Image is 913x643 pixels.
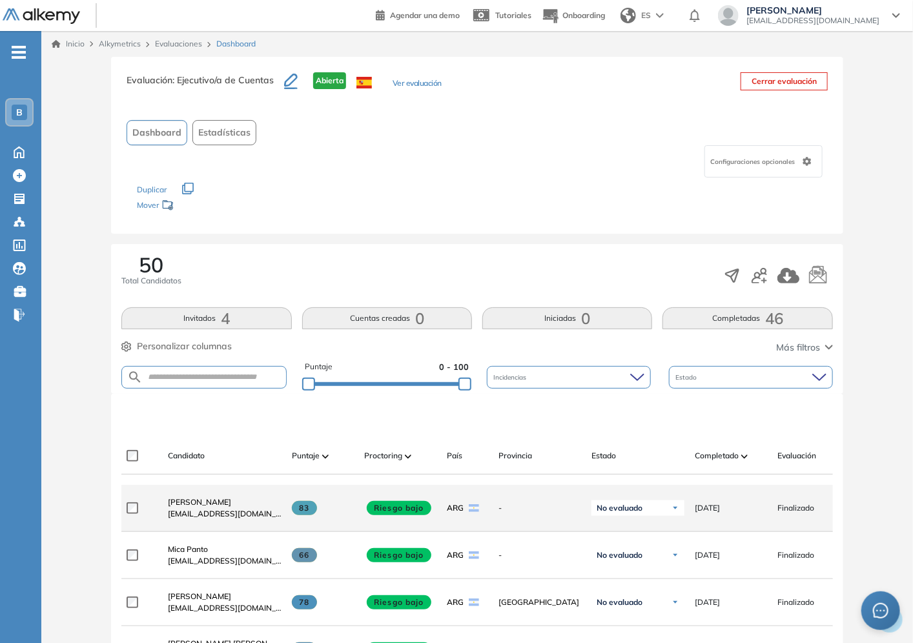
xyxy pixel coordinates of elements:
[777,549,814,561] span: Finalizado
[127,120,187,145] button: Dashboard
[405,454,411,458] img: [missing "en.ARROW_ALT" translation]
[776,341,820,354] span: Más filtros
[662,307,832,329] button: Completadas46
[127,369,143,385] img: SEARCH_ALT
[672,551,679,559] img: Ícono de flecha
[597,550,642,560] span: No evaluado
[292,501,317,515] span: 83
[127,72,284,99] h3: Evaluación
[741,454,748,458] img: [missing "en.ARROW_ALT" translation]
[364,450,402,462] span: Proctoring
[155,39,202,48] a: Evaluaciones
[498,549,581,561] span: -
[168,450,205,462] span: Candidato
[672,598,679,606] img: Ícono de flecha
[562,10,605,20] span: Onboarding
[168,496,282,508] a: [PERSON_NAME]
[313,72,346,89] span: Abierta
[469,551,479,559] img: ARG
[469,598,479,606] img: ARG
[447,549,464,561] span: ARG
[621,8,636,23] img: world
[393,77,442,91] button: Ver evaluación
[216,38,256,50] span: Dashboard
[172,74,274,86] span: : Ejecutivo/a de Cuentas
[168,497,231,507] span: [PERSON_NAME]
[675,373,699,382] span: Estado
[672,504,679,512] img: Ícono de flecha
[137,340,232,353] span: Personalizar columnas
[168,555,282,567] span: [EMAIL_ADDRESS][DOMAIN_NAME]
[121,275,181,287] span: Total Candidatos
[873,603,888,618] span: message
[498,597,581,608] span: [GEOGRAPHIC_DATA]
[746,15,879,26] span: [EMAIL_ADDRESS][DOMAIN_NAME]
[777,597,814,608] span: Finalizado
[695,502,720,514] span: [DATE]
[367,595,431,609] span: Riesgo bajo
[356,77,372,88] img: ESP
[121,307,291,329] button: Invitados4
[710,157,797,167] span: Configuraciones opcionales
[12,51,26,54] i: -
[192,120,256,145] button: Estadísticas
[439,361,469,373] span: 0 - 100
[641,10,651,21] span: ES
[99,39,141,48] span: Alkymetrics
[168,602,282,614] span: [EMAIL_ADDRESS][DOMAIN_NAME]
[376,6,460,22] a: Agendar una demo
[746,5,879,15] span: [PERSON_NAME]
[168,591,231,601] span: [PERSON_NAME]
[132,126,181,139] span: Dashboard
[168,591,282,602] a: [PERSON_NAME]
[168,544,282,555] a: Mica Panto
[597,597,642,607] span: No evaluado
[168,508,282,520] span: [EMAIL_ADDRESS][DOMAIN_NAME]
[469,504,479,512] img: ARG
[498,450,532,462] span: Provincia
[16,107,23,117] span: B
[777,450,816,462] span: Evaluación
[137,194,266,218] div: Mover
[591,450,616,462] span: Estado
[482,307,652,329] button: Iniciadas0
[495,10,531,20] span: Tutoriales
[168,544,208,554] span: Mica Panto
[139,254,164,275] span: 50
[695,450,739,462] span: Completado
[493,373,529,382] span: Incidencias
[322,454,329,458] img: [missing "en.ARROW_ALT" translation]
[447,502,464,514] span: ARG
[292,595,317,609] span: 78
[741,72,828,90] button: Cerrar evaluación
[198,126,251,139] span: Estadísticas
[302,307,472,329] button: Cuentas creadas0
[542,2,605,30] button: Onboarding
[498,502,581,514] span: -
[597,503,642,513] span: No evaluado
[3,8,80,25] img: Logo
[305,361,333,373] span: Puntaje
[367,548,431,562] span: Riesgo bajo
[121,340,232,353] button: Personalizar columnas
[776,341,833,354] button: Más filtros
[137,185,167,194] span: Duplicar
[367,501,431,515] span: Riesgo bajo
[390,10,460,20] span: Agendar una demo
[487,366,651,389] div: Incidencias
[669,366,833,389] div: Estado
[777,502,814,514] span: Finalizado
[695,597,720,608] span: [DATE]
[52,38,85,50] a: Inicio
[704,145,823,178] div: Configuraciones opcionales
[656,13,664,18] img: arrow
[447,597,464,608] span: ARG
[447,450,462,462] span: País
[695,549,720,561] span: [DATE]
[292,450,320,462] span: Puntaje
[292,548,317,562] span: 66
